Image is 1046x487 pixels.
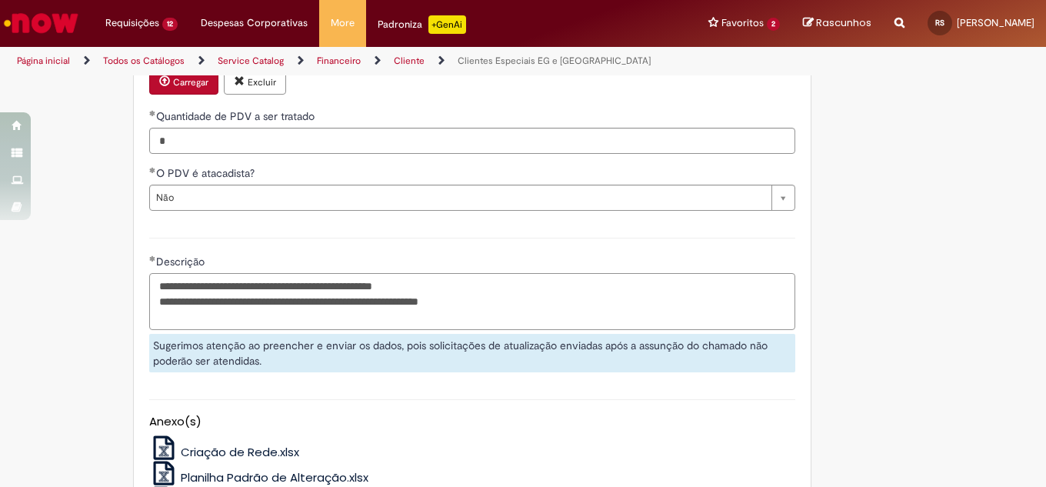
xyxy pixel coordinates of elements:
[149,415,795,429] h5: Anexo(s)
[17,55,70,67] a: Página inicial
[803,16,871,31] a: Rascunhos
[149,444,300,460] a: Criação de Rede.xlsx
[156,109,318,123] span: Quantidade de PDV a ser tratado
[767,18,780,31] span: 2
[721,15,764,31] span: Favoritos
[181,444,299,460] span: Criação de Rede.xlsx
[149,255,156,262] span: Obrigatório Preenchido
[149,68,218,95] button: Carregar anexo de Anexo Planilha Padrão Required
[105,15,159,31] span: Requisições
[149,128,795,154] input: Quantidade de PDV a ser tratado
[224,68,286,95] button: Excluir anexo Pasta1.xlsx
[156,166,258,180] span: O PDV é atacadista?
[181,469,368,485] span: Planilha Padrão de Alteração.xlsx
[428,15,466,34] p: +GenAi
[248,76,276,88] small: Excluir
[331,15,355,31] span: More
[935,18,944,28] span: RS
[394,55,425,67] a: Cliente
[2,8,81,38] img: ServiceNow
[149,167,156,173] span: Obrigatório Preenchido
[162,18,178,31] span: 12
[201,15,308,31] span: Despesas Corporativas
[12,47,686,75] ul: Trilhas de página
[218,55,284,67] a: Service Catalog
[149,273,795,330] textarea: Descrição
[378,15,466,34] div: Padroniza
[957,16,1034,29] span: [PERSON_NAME]
[156,255,208,269] span: Descrição
[156,185,764,210] span: Não
[149,469,369,485] a: Planilha Padrão de Alteração.xlsx
[149,334,795,372] div: Sugerimos atenção ao preencher e enviar os dados, pois solicitações de atualização enviadas após ...
[103,55,185,67] a: Todos os Catálogos
[149,110,156,116] span: Obrigatório Preenchido
[458,55,651,67] a: Clientes Especiais EG e [GEOGRAPHIC_DATA]
[317,55,361,67] a: Financeiro
[816,15,871,30] span: Rascunhos
[173,76,208,88] small: Carregar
